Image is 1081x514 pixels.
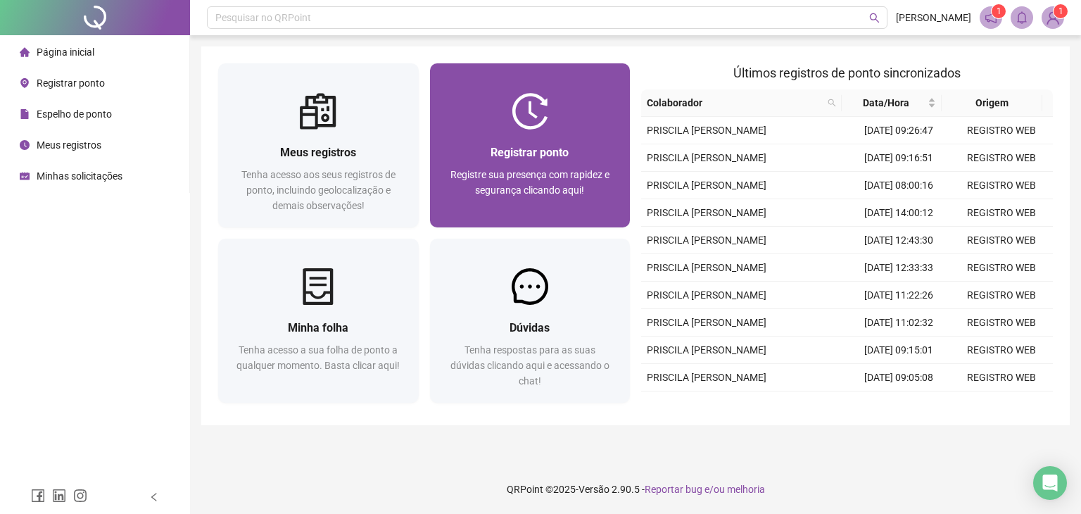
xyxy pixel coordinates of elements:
span: Reportar bug e/ou melhoria [645,484,765,495]
a: Registrar pontoRegistre sua presença com rapidez e segurança clicando aqui! [430,63,631,227]
span: schedule [20,171,30,181]
span: search [828,99,836,107]
td: [DATE] 12:43:30 [847,227,950,254]
span: home [20,47,30,57]
span: PRISCILA [PERSON_NAME] [647,289,766,301]
span: PRISCILA [PERSON_NAME] [647,234,766,246]
td: REGISTRO WEB [950,309,1053,337]
td: [DATE] 08:00:09 [847,391,950,419]
td: [DATE] 12:33:33 [847,254,950,282]
td: [DATE] 14:00:12 [847,199,950,227]
th: Origem [942,89,1042,117]
a: Meus registrosTenha acesso aos seus registros de ponto, incluindo geolocalização e demais observa... [218,63,419,227]
span: Data/Hora [847,95,925,111]
span: Espelho de ponto [37,108,112,120]
span: bell [1016,11,1028,24]
span: Página inicial [37,46,94,58]
span: Minha folha [288,321,348,334]
a: Minha folhaTenha acesso a sua folha de ponto a qualquer momento. Basta clicar aqui! [218,239,419,403]
td: APP ONLINE [950,391,1053,419]
td: REGISTRO WEB [950,144,1053,172]
a: DúvidasTenha respostas para as suas dúvidas clicando aqui e acessando o chat! [430,239,631,403]
td: [DATE] 11:22:26 [847,282,950,309]
td: [DATE] 11:02:32 [847,309,950,337]
span: Últimos registros de ponto sincronizados [733,65,961,80]
span: Dúvidas [510,321,550,334]
span: Registre sua presença com rapidez e segurança clicando aqui! [450,169,609,196]
span: Tenha acesso aos seus registros de ponto, incluindo geolocalização e demais observações! [241,169,396,211]
td: REGISTRO WEB [950,337,1053,364]
span: PRISCILA [PERSON_NAME] [647,262,766,273]
span: Tenha acesso a sua folha de ponto a qualquer momento. Basta clicar aqui! [236,344,400,371]
span: facebook [31,489,45,503]
span: instagram [73,489,87,503]
span: notification [985,11,997,24]
th: Data/Hora [842,89,942,117]
span: 1 [1058,6,1063,16]
span: PRISCILA [PERSON_NAME] [647,344,766,356]
td: [DATE] 09:05:08 [847,364,950,391]
td: REGISTRO WEB [950,364,1053,391]
span: [PERSON_NAME] [896,10,971,25]
span: Registrar ponto [37,77,105,89]
td: REGISTRO WEB [950,117,1053,144]
span: clock-circle [20,140,30,150]
span: Minhas solicitações [37,170,122,182]
span: search [869,13,880,23]
td: REGISTRO WEB [950,172,1053,199]
span: Tenha respostas para as suas dúvidas clicando aqui e acessando o chat! [450,344,609,387]
span: Registrar ponto [491,146,569,159]
span: PRISCILA [PERSON_NAME] [647,125,766,136]
span: PRISCILA [PERSON_NAME] [647,180,766,191]
td: [DATE] 09:26:47 [847,117,950,144]
span: Versão [579,484,609,495]
sup: Atualize o seu contato no menu Meus Dados [1054,4,1068,18]
td: [DATE] 09:15:01 [847,337,950,364]
span: left [149,492,159,502]
span: Meus registros [280,146,356,159]
span: PRISCILA [PERSON_NAME] [647,317,766,328]
td: [DATE] 08:00:16 [847,172,950,199]
span: PRISCILA [PERSON_NAME] [647,372,766,383]
img: 92619 [1042,7,1063,28]
span: linkedin [52,489,66,503]
div: Open Intercom Messenger [1033,466,1067,500]
td: REGISTRO WEB [950,227,1053,254]
td: [DATE] 09:16:51 [847,144,950,172]
span: search [825,92,839,113]
footer: QRPoint © 2025 - 2.90.5 - [190,465,1081,514]
span: 1 [997,6,1001,16]
span: environment [20,78,30,88]
span: PRISCILA [PERSON_NAME] [647,152,766,163]
td: REGISTRO WEB [950,282,1053,309]
span: Colaborador [647,95,822,111]
span: file [20,109,30,119]
td: REGISTRO WEB [950,254,1053,282]
span: PRISCILA [PERSON_NAME] [647,207,766,218]
span: Meus registros [37,139,101,151]
td: REGISTRO WEB [950,199,1053,227]
sup: 1 [992,4,1006,18]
